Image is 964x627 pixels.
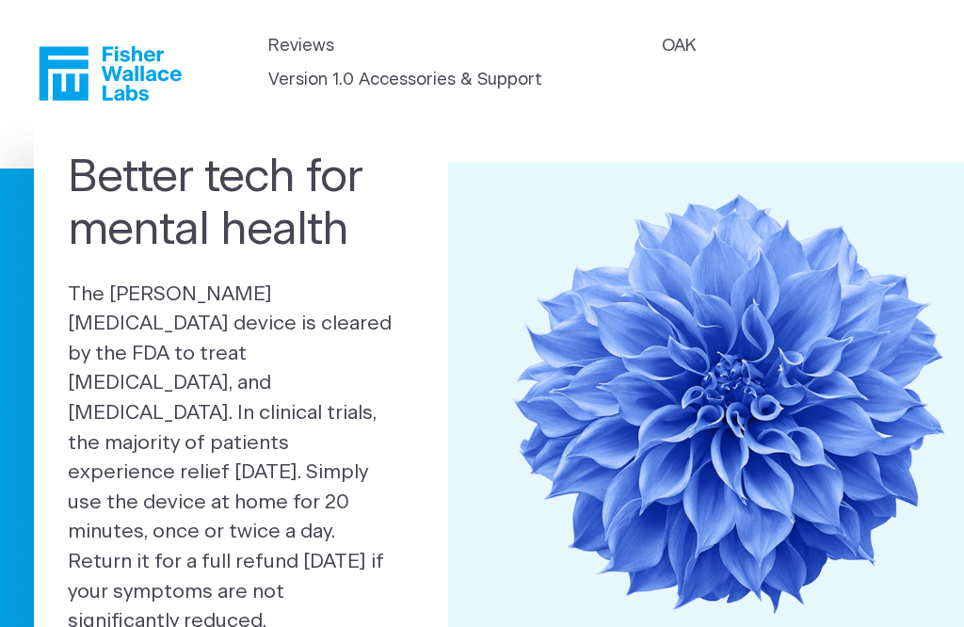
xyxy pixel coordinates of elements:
a: Fisher Wallace [39,46,182,101]
h1: Better tech for mental health [68,152,414,257]
a: Reviews [268,34,334,59]
a: Version 1.0 Accessories & Support [268,68,542,93]
a: OAK [662,34,696,59]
